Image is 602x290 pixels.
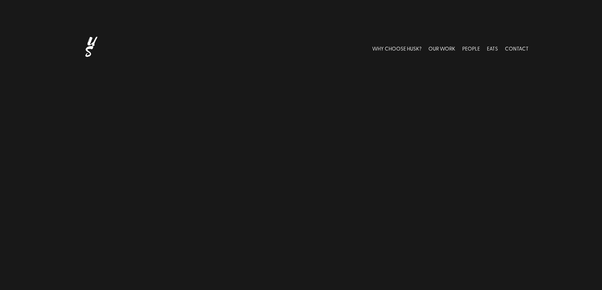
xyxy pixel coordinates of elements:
[462,34,480,62] a: PEOPLE
[372,34,421,62] a: WHY CHOOSE HUSK?
[505,34,529,62] a: CONTACT
[487,34,498,62] a: EATS
[73,34,108,62] img: Husk logo
[428,34,455,62] a: OUR WORK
